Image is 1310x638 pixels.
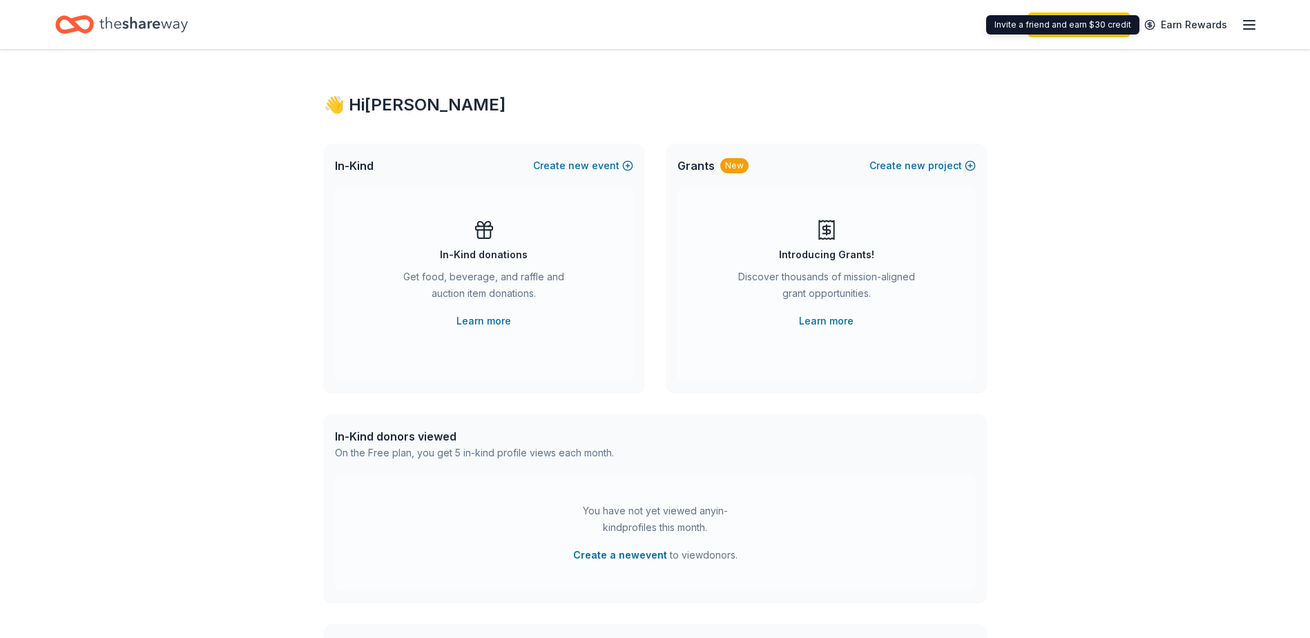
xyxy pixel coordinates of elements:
[568,157,589,174] span: new
[533,157,633,174] button: Createnewevent
[986,15,1139,35] div: Invite a friend and earn $30 credit
[324,94,987,116] div: 👋 Hi [PERSON_NAME]
[1136,12,1235,37] a: Earn Rewards
[440,246,528,263] div: In-Kind donations
[733,269,921,307] div: Discover thousands of mission-aligned grant opportunities.
[573,547,667,563] button: Create a newevent
[677,157,715,174] span: Grants
[720,158,749,173] div: New
[335,445,614,461] div: On the Free plan, you get 5 in-kind profile views each month.
[799,313,854,329] a: Learn more
[779,246,874,263] div: Introducing Grants!
[869,157,976,174] button: Createnewproject
[335,157,374,174] span: In-Kind
[573,547,738,563] span: to view donors .
[55,8,188,41] a: Home
[456,313,511,329] a: Learn more
[335,428,614,445] div: In-Kind donors viewed
[1028,12,1130,37] a: Start free trial
[569,503,742,536] div: You have not yet viewed any in-kind profiles this month.
[905,157,925,174] span: new
[390,269,578,307] div: Get food, beverage, and raffle and auction item donations.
